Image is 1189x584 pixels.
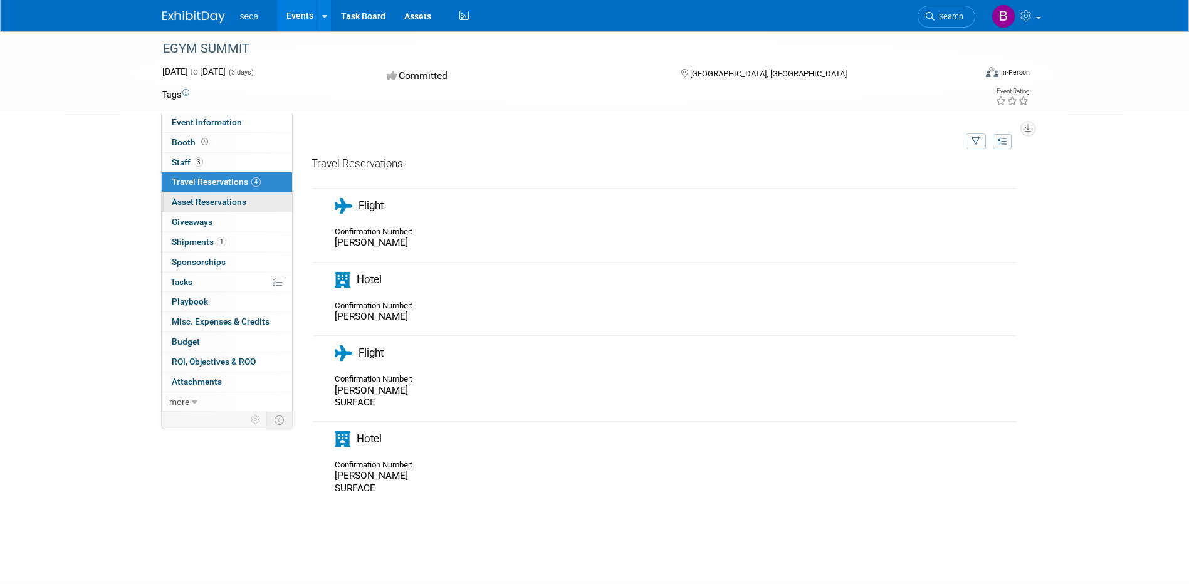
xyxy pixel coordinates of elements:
[335,198,352,214] i: Flight
[335,345,352,361] i: Flight
[169,397,189,407] span: more
[162,192,292,212] a: Asset Reservations
[312,157,1018,176] div: Travel Reservations:
[188,66,200,76] span: to
[335,456,421,470] div: Confirmation Number:
[935,12,963,21] span: Search
[335,223,421,237] div: Confirmation Number:
[172,197,246,207] span: Asset Reservations
[162,372,292,392] a: Attachments
[172,157,203,167] span: Staff
[162,113,292,132] a: Event Information
[228,68,254,76] span: (3 days)
[245,412,267,428] td: Personalize Event Tab Strip
[194,157,203,167] span: 3
[162,212,292,232] a: Giveaways
[162,88,189,101] td: Tags
[359,199,384,212] span: Flight
[335,272,350,288] i: Hotel
[162,253,292,272] a: Sponsorships
[162,273,292,292] a: Tasks
[172,137,211,147] span: Booth
[162,392,292,412] a: more
[172,177,261,187] span: Travel Reservations
[172,316,270,326] span: Misc. Expenses & Credits
[986,67,998,77] img: Format-Inperson.png
[162,153,292,172] a: Staff3
[901,65,1030,84] div: Event Format
[335,431,350,447] i: Hotel
[162,332,292,352] a: Budget
[384,65,661,87] div: Committed
[240,11,259,21] span: seca
[162,352,292,372] a: ROI, Objectives & ROO
[172,117,242,127] span: Event Information
[995,88,1029,95] div: Event Rating
[172,336,200,347] span: Budget
[170,277,192,287] span: Tasks
[172,217,212,227] span: Giveaways
[172,237,226,247] span: Shipments
[199,137,211,147] span: Booth not reserved yet
[335,311,408,322] span: [PERSON_NAME]
[162,11,225,23] img: ExhibitDay
[172,377,222,387] span: Attachments
[1000,68,1030,77] div: In-Person
[335,470,408,493] span: [PERSON_NAME] SURFACE
[162,172,292,192] a: Travel Reservations4
[357,273,382,286] span: Hotel
[357,432,382,445] span: Hotel
[918,6,975,28] a: Search
[159,38,956,60] div: EGYM SUMMIT
[162,312,292,331] a: Misc. Expenses & Credits
[162,133,292,152] a: Booth
[359,347,384,359] span: Flight
[335,297,421,311] div: Confirmation Number:
[172,357,256,367] span: ROI, Objectives & ROO
[162,66,226,76] span: [DATE] [DATE]
[972,138,980,146] i: Filter by Traveler
[162,232,292,252] a: Shipments1
[172,257,226,267] span: Sponsorships
[162,292,292,311] a: Playbook
[251,177,261,187] span: 4
[335,385,408,408] span: [PERSON_NAME] SURFACE
[992,4,1015,28] img: Bob Surface
[335,237,408,248] span: [PERSON_NAME]
[217,237,226,246] span: 1
[690,69,847,78] span: [GEOGRAPHIC_DATA], [GEOGRAPHIC_DATA]
[335,370,421,384] div: Confirmation Number:
[172,296,208,306] span: Playbook
[266,412,292,428] td: Toggle Event Tabs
